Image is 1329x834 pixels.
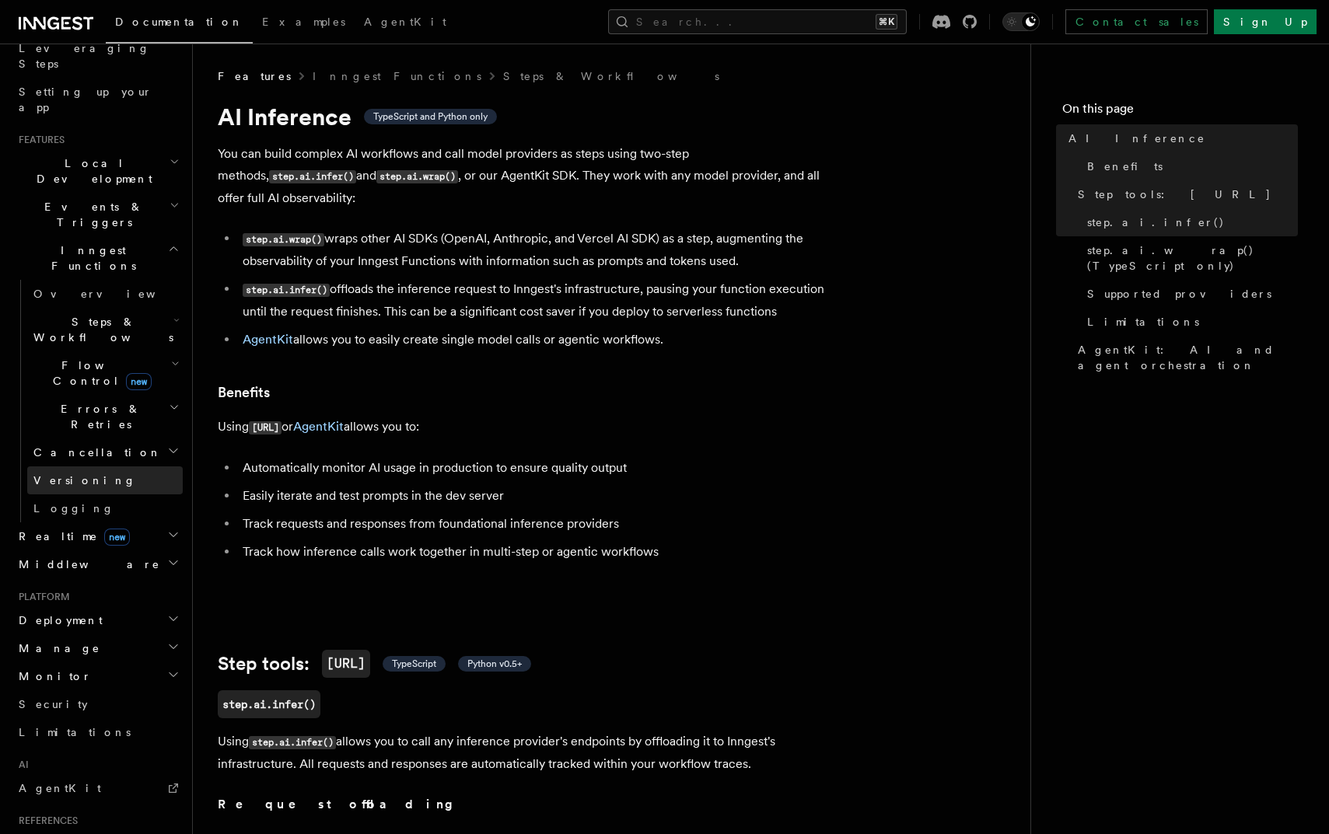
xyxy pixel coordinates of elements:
span: step.ai.wrap() (TypeScript only) [1087,243,1298,274]
a: AI Inference [1062,124,1298,152]
span: References [12,815,78,827]
a: Benefits [218,382,270,403]
span: Events & Triggers [12,199,170,230]
span: Overview [33,288,194,300]
code: [URL] [322,650,370,678]
a: Logging [27,494,183,522]
a: AgentKit [355,5,456,42]
button: Inngest Functions [12,236,183,280]
span: AgentKit [364,16,446,28]
li: wraps other AI SDKs (OpenAI, Anthropic, and Vercel AI SDK) as a step, augmenting the observabilit... [238,228,840,272]
span: AgentKit [19,782,101,794]
li: Easily iterate and test prompts in the dev server [238,485,840,507]
span: Middleware [12,557,160,572]
a: Examples [253,5,355,42]
button: Monitor [12,662,183,690]
h4: On this page [1062,99,1298,124]
kbd: ⌘K [876,14,897,30]
code: step.ai.infer() [249,736,336,749]
a: Step tools:[URL] TypeScript Python v0.5+ [218,650,531,678]
li: Track requests and responses from foundational inference providers [238,513,840,535]
a: Contact sales [1065,9,1208,34]
span: Features [12,134,65,146]
a: step.ai.wrap() (TypeScript only) [1081,236,1298,280]
a: Security [12,690,183,718]
div: Inngest Functions [12,280,183,522]
button: Middleware [12,550,183,578]
li: Automatically monitor AI usage in production to ensure quality output [238,457,840,479]
span: AI Inference [1068,131,1205,146]
strong: Request offloading [218,797,464,811]
button: Local Development [12,149,183,193]
a: Leveraging Steps [12,34,183,78]
a: Sign Up [1214,9,1317,34]
a: Benefits [1081,152,1298,180]
span: Limitations [19,726,131,738]
li: offloads the inference request to Inngest's infrastructure, pausing your function execution until... [238,278,840,323]
button: Flow Controlnew [27,351,183,395]
p: Using or allows you to: [218,416,840,438]
li: Track how inference calls work together in multi-step or agentic workflows [238,541,840,563]
button: Realtimenew [12,522,183,550]
a: Overview [27,280,183,308]
span: Logging [33,502,114,515]
p: You can build complex AI workflows and call model providers as steps using two-step methods, and ... [218,143,840,209]
span: Deployment [12,612,103,628]
span: AI [12,759,29,771]
code: step.ai.infer() [243,284,330,297]
span: Platform [12,591,70,603]
span: TypeScript and Python only [373,110,488,123]
span: Examples [262,16,345,28]
a: AgentKit: AI and agent orchestration [1072,336,1298,379]
a: Limitations [1081,308,1298,336]
span: Steps & Workflows [27,314,173,345]
a: Versioning [27,466,183,494]
a: Inngest Functions [313,68,481,84]
span: Security [19,698,88,710]
span: Realtime [12,529,130,544]
button: Manage [12,634,183,662]
span: Flow Control [27,358,171,389]
h1: AI Inference [218,103,840,131]
a: Setting up your app [12,78,183,121]
span: Manage [12,640,100,656]
a: step.ai.infer() [218,690,320,718]
button: Events & Triggers [12,193,183,236]
code: step.ai.wrap() [376,170,458,183]
span: Documentation [115,16,243,28]
code: [URL] [249,421,282,434]
span: Setting up your app [19,85,152,113]
span: Inngest Functions [12,243,168,274]
a: AgentKit [243,332,293,347]
a: AgentKit [293,419,344,434]
a: Step tools: [URL] [1072,180,1298,208]
button: Steps & Workflows [27,308,183,351]
code: step.ai.wrap() [243,233,324,246]
span: Features [218,68,291,84]
button: Cancellation [27,438,183,466]
span: Benefits [1087,159,1163,174]
button: Errors & Retries [27,395,183,438]
span: Errors & Retries [27,401,169,432]
span: Versioning [33,474,136,487]
code: step.ai.infer() [269,170,356,183]
span: new [104,529,130,546]
button: Search...⌘K [608,9,907,34]
p: Using allows you to call any inference provider's endpoints by offloading it to Inngest's infrast... [218,731,840,775]
span: Monitor [12,668,92,684]
a: Documentation [106,5,253,44]
span: AgentKit: AI and agent orchestration [1078,342,1298,373]
span: Python v0.5+ [467,658,522,670]
span: new [126,373,152,390]
a: Steps & Workflows [503,68,719,84]
span: Local Development [12,155,170,187]
span: Limitations [1087,314,1199,330]
span: Cancellation [27,445,162,460]
span: step.ai.infer() [1087,215,1225,230]
a: AgentKit [12,774,183,802]
a: step.ai.infer() [1081,208,1298,236]
a: Limitations [12,718,183,746]
button: Deployment [12,606,183,634]
a: Supported providers [1081,280,1298,308]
